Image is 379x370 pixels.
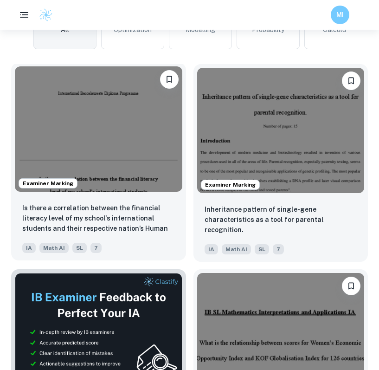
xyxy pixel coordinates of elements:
[61,25,69,35] span: All
[342,71,360,90] button: Bookmark
[201,181,259,189] span: Examiner Marking
[15,66,182,192] img: Math AI IA example thumbnail: Is there a correlation between the finan
[197,68,365,193] img: Math AI IA example thumbnail: Inheritance pattern of single-gene chara
[33,8,53,22] a: Clastify logo
[186,25,215,35] span: Modelling
[255,244,269,254] span: SL
[19,179,77,188] span: Examiner Marking
[11,64,186,262] a: Examiner MarkingBookmarkIs there a correlation between the financial literacy level of my school'...
[72,243,87,253] span: SL
[39,243,69,253] span: Math AI
[335,10,346,20] h6: MI
[252,25,284,35] span: Probability
[22,243,36,253] span: IA
[331,6,349,24] button: MI
[342,277,360,295] button: Bookmark
[323,25,349,35] span: Calculus
[205,204,357,235] p: Inheritance pattern of single-gene characteristics as a tool for parental recognition.
[222,244,251,254] span: Math AI
[114,25,152,35] span: Optimization
[193,64,368,262] a: Examiner MarkingBookmarkInheritance pattern of single-gene characteristics as a tool for parental...
[39,8,53,22] img: Clastify logo
[90,243,102,253] span: 7
[22,203,175,234] p: Is there a correlation between the financial literacy level of my school's international students...
[160,70,179,89] button: Bookmark
[273,244,284,254] span: 7
[205,244,218,254] span: IA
